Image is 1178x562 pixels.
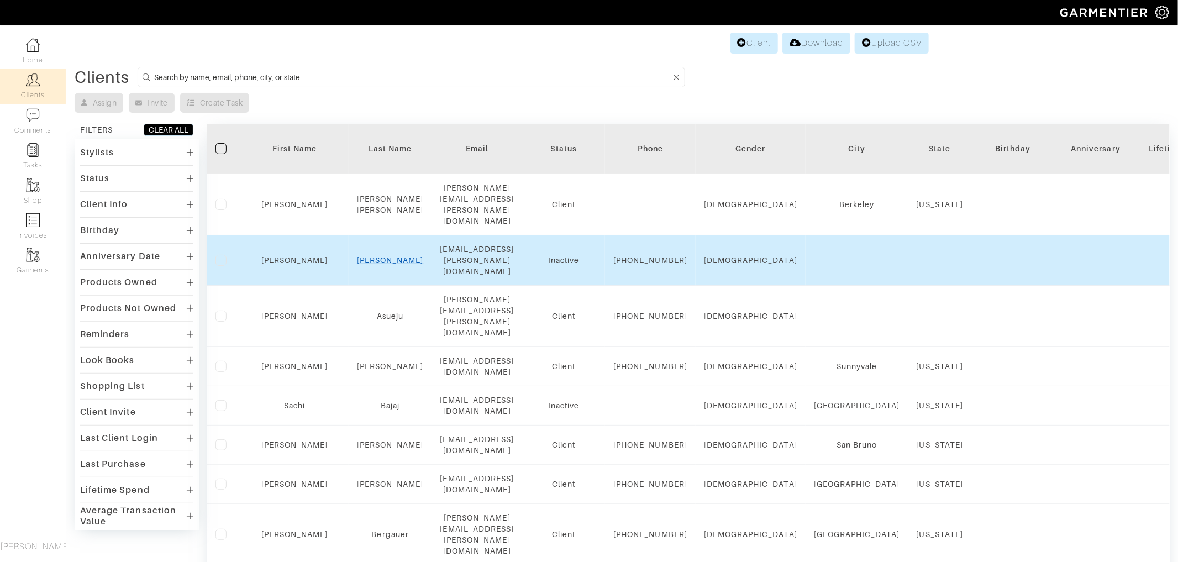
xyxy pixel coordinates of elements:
div: [US_STATE] [917,529,964,540]
div: [DEMOGRAPHIC_DATA] [704,529,797,540]
div: [GEOGRAPHIC_DATA] [814,479,900,490]
div: Client [530,199,597,210]
div: State [917,143,964,154]
div: Status [80,173,109,184]
a: [PERSON_NAME] [261,530,328,539]
div: [PHONE_NUMBER] [613,255,687,266]
img: reminder-icon-8004d30b9f0a5d33ae49ab947aed9ed385cf756f9e5892f1edd6e32f2345188e.png [26,143,40,157]
div: CLEAR ALL [149,124,188,135]
div: Shopping List [80,381,145,392]
div: [PHONE_NUMBER] [613,529,687,540]
img: dashboard-icon-dbcd8f5a0b271acd01030246c82b418ddd0df26cd7fceb0bd07c9910d44c42f6.png [26,38,40,52]
div: [PHONE_NUMBER] [613,439,687,450]
div: Lifetime Spend [80,485,150,496]
div: [EMAIL_ADDRESS][DOMAIN_NAME] [440,473,514,495]
div: Birthday [80,225,119,236]
a: [PERSON_NAME] [261,480,328,489]
div: Status [530,143,597,154]
img: comment-icon-a0a6a9ef722e966f86d9cbdc48e553b5cf19dbc54f86b18d962a5391bc8f6eb6.png [26,108,40,122]
div: [EMAIL_ADDRESS][DOMAIN_NAME] [440,355,514,377]
div: [DEMOGRAPHIC_DATA] [704,400,797,411]
div: [PHONE_NUMBER] [613,361,687,372]
a: [PERSON_NAME] [357,480,424,489]
img: clients-icon-6bae9207a08558b7cb47a8932f037763ab4055f8c8b6bfacd5dc20c3e0201464.png [26,73,40,87]
div: Phone [613,143,687,154]
th: Toggle SortBy [522,124,605,174]
div: Products Owned [80,277,157,288]
a: [PERSON_NAME] [261,312,328,321]
img: garments-icon-b7da505a4dc4fd61783c78ac3ca0ef83fa9d6f193b1c9dc38574b1d14d53ca28.png [26,178,40,192]
th: Toggle SortBy [971,124,1054,174]
div: [US_STATE] [917,479,964,490]
img: gear-icon-white-bd11855cb880d31180b6d7d6211b90ccbf57a29d726f0c71d8c61bd08dd39cc2.png [1155,6,1169,19]
div: [GEOGRAPHIC_DATA] [814,529,900,540]
img: garments-icon-b7da505a4dc4fd61783c78ac3ca0ef83fa9d6f193b1c9dc38574b1d14d53ca28.png [26,248,40,262]
div: Products Not Owned [80,303,176,314]
th: Toggle SortBy [1054,124,1137,174]
div: Inactive [530,255,597,266]
a: [PERSON_NAME] [261,256,328,265]
div: Sunnyvale [814,361,900,372]
div: Client [530,439,597,450]
a: Bajaj [381,401,399,410]
div: Inactive [530,400,597,411]
th: Toggle SortBy [240,124,349,174]
div: [EMAIL_ADDRESS][DOMAIN_NAME] [440,434,514,456]
div: [PHONE_NUMBER] [613,311,687,322]
div: [US_STATE] [917,400,964,411]
div: [DEMOGRAPHIC_DATA] [704,255,797,266]
a: [PERSON_NAME] [PERSON_NAME] [357,195,424,214]
a: [PERSON_NAME] [357,256,424,265]
div: Last Purchase [80,459,146,470]
th: Toggle SortBy [696,124,806,174]
div: [GEOGRAPHIC_DATA] [814,400,900,411]
div: Clients [75,72,129,83]
a: [PERSON_NAME] [357,440,424,449]
div: [DEMOGRAPHIC_DATA] [704,199,797,210]
div: [PHONE_NUMBER] [613,479,687,490]
div: [US_STATE] [917,361,964,372]
a: [PERSON_NAME] [261,200,328,209]
div: Birthday [980,143,1046,154]
div: [US_STATE] [917,199,964,210]
div: Client Info [80,199,128,210]
a: [PERSON_NAME] [261,362,328,371]
a: Upload CSV [855,33,929,54]
div: [US_STATE] [917,439,964,450]
a: Download [782,33,850,54]
div: City [814,143,900,154]
img: orders-icon-0abe47150d42831381b5fb84f609e132dff9fe21cb692f30cb5eec754e2cba89.png [26,213,40,227]
div: Email [440,143,514,154]
div: [EMAIL_ADDRESS][DOMAIN_NAME] [440,395,514,417]
div: Client [530,361,597,372]
div: Reminders [80,329,129,340]
div: Client [530,529,597,540]
a: Asueju [377,312,403,321]
input: Search by name, email, phone, city, or state [154,70,671,84]
div: Anniversary [1063,143,1129,154]
a: [PERSON_NAME] [357,362,424,371]
div: Last Name [357,143,424,154]
div: Client Invite [80,407,136,418]
div: San Bruno [814,439,900,450]
div: [PERSON_NAME][EMAIL_ADDRESS][PERSON_NAME][DOMAIN_NAME] [440,512,514,556]
th: Toggle SortBy [349,124,432,174]
div: Client [530,479,597,490]
div: [DEMOGRAPHIC_DATA] [704,479,797,490]
a: Client [730,33,778,54]
div: [PERSON_NAME][EMAIL_ADDRESS][PERSON_NAME][DOMAIN_NAME] [440,294,514,338]
img: garmentier-logo-header-white-b43fb05a5012e4ada735d5af1a66efaba907eab6374d6393d1fbf88cb4ef424d.png [1055,3,1155,22]
button: CLEAR ALL [144,124,193,136]
div: Average Transaction Value [80,505,187,527]
div: [DEMOGRAPHIC_DATA] [704,311,797,322]
a: Sachi [284,401,305,410]
div: FILTERS [80,124,113,135]
div: Anniversary Date [80,251,160,262]
div: [EMAIL_ADDRESS][PERSON_NAME][DOMAIN_NAME] [440,244,514,277]
a: Bergauer [372,530,409,539]
div: Berkeley [814,199,900,210]
div: Last Client Login [80,433,158,444]
div: Look Books [80,355,135,366]
div: [DEMOGRAPHIC_DATA] [704,361,797,372]
div: First Name [249,143,340,154]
